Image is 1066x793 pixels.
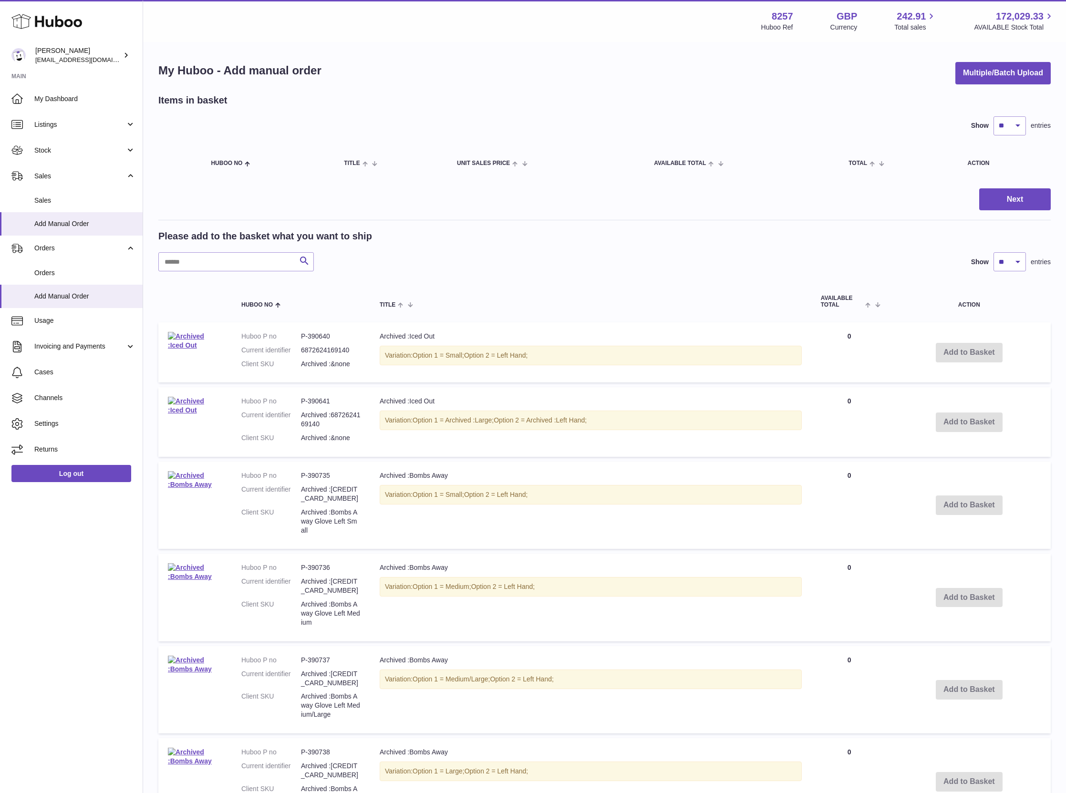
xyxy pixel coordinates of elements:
[301,762,361,780] dd: Archived :[CREDIT_CARD_NUMBER]
[301,669,361,688] dd: Archived :[CREDIT_CARD_NUMBER]
[465,767,528,775] span: Option 2 = Left Hand;
[1031,121,1051,130] span: entries
[380,411,802,430] div: Variation:
[761,23,793,32] div: Huboo Ref
[301,411,361,429] dd: Archived :6872624169140
[301,332,361,341] dd: P-390640
[241,360,301,369] dt: Client SKU
[241,669,301,688] dt: Current identifier
[974,10,1055,32] a: 172,029.33 AVAILABLE Stock Total
[772,10,793,23] strong: 8257
[301,508,361,535] dd: Archived :Bombs Away Glove Left Small
[34,292,135,301] span: Add Manual Order
[370,554,811,641] td: Archived :Bombs Away
[974,23,1055,32] span: AVAILABLE Stock Total
[168,563,216,581] img: Archived :Bombs Away
[34,419,135,428] span: Settings
[370,387,811,457] td: Archived :Iced Out
[301,433,361,443] dd: Archived :&none
[34,445,135,454] span: Returns
[811,387,888,457] td: 0
[35,46,121,64] div: [PERSON_NAME]
[811,462,888,549] td: 0
[241,346,301,355] dt: Current identifier
[370,322,811,383] td: Archived :Iced Out
[241,397,301,406] dt: Huboo P no
[158,230,372,243] h2: Please add to the basket what you want to ship
[413,583,471,590] span: Option 1 = Medium;
[11,48,26,62] img: don@skinsgolf.com
[894,23,937,32] span: Total sales
[168,471,216,489] img: Archived :Bombs Away
[494,416,587,424] span: Option 2 = Archived :Left Hand;
[241,577,301,595] dt: Current identifier
[490,675,553,683] span: Option 2 = Left Hand;
[971,121,989,130] label: Show
[811,554,888,641] td: 0
[821,295,863,308] span: AVAILABLE Total
[380,302,395,308] span: Title
[168,397,216,415] img: Archived :Iced Out
[34,342,125,351] span: Invoicing and Payments
[380,346,802,365] div: Variation:
[811,646,888,733] td: 0
[811,322,888,383] td: 0
[888,286,1051,317] th: Action
[241,692,301,719] dt: Client SKU
[241,411,301,429] dt: Current identifier
[1031,257,1051,267] span: entries
[241,508,301,535] dt: Client SKU
[241,302,273,308] span: Huboo no
[241,471,301,480] dt: Huboo P no
[413,416,494,424] span: Option 1 = Archived :Large;
[380,669,802,689] div: Variation:
[979,188,1051,211] button: Next
[241,485,301,503] dt: Current identifier
[241,433,301,443] dt: Client SKU
[344,160,360,166] span: Title
[241,600,301,627] dt: Client SKU
[413,351,464,359] span: Option 1 = Small;
[301,397,361,406] dd: P-390641
[301,485,361,503] dd: Archived :[CREDIT_CARD_NUMBER]
[34,120,125,129] span: Listings
[897,10,926,23] span: 242.91
[35,56,140,63] span: [EMAIL_ADDRESS][DOMAIN_NAME]
[168,748,216,766] img: Archived :Bombs Away
[241,762,301,780] dt: Current identifier
[837,10,857,23] strong: GBP
[211,160,242,166] span: Huboo no
[34,393,135,402] span: Channels
[971,257,989,267] label: Show
[894,10,937,32] a: 242.91 Total sales
[471,583,535,590] span: Option 2 = Left Hand;
[34,94,135,103] span: My Dashboard
[413,675,490,683] span: Option 1 = Medium/Large;
[457,160,510,166] span: Unit Sales Price
[849,160,867,166] span: Total
[158,94,228,107] h2: Items in basket
[34,244,125,253] span: Orders
[301,471,361,480] dd: P-390735
[967,160,1041,166] div: Action
[654,160,706,166] span: AVAILABLE Total
[34,196,135,205] span: Sales
[168,332,216,350] img: Archived :Iced Out
[301,692,361,719] dd: Archived :Bombs Away Glove Left Medium/Large
[380,485,802,505] div: Variation:
[241,748,301,757] dt: Huboo P no
[34,219,135,228] span: Add Manual Order
[241,332,301,341] dt: Huboo P no
[158,63,321,78] h1: My Huboo - Add manual order
[955,62,1051,84] button: Multiple/Batch Upload
[11,465,131,482] a: Log out
[301,577,361,595] dd: Archived :[CREDIT_CARD_NUMBER]
[301,656,361,665] dd: P-390737
[464,351,528,359] span: Option 2 = Left Hand;
[996,10,1044,23] span: 172,029.33
[241,656,301,665] dt: Huboo P no
[380,577,802,597] div: Variation:
[34,268,135,278] span: Orders
[301,346,361,355] dd: 6872624169140
[301,600,361,627] dd: Archived :Bombs Away Glove Left Medium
